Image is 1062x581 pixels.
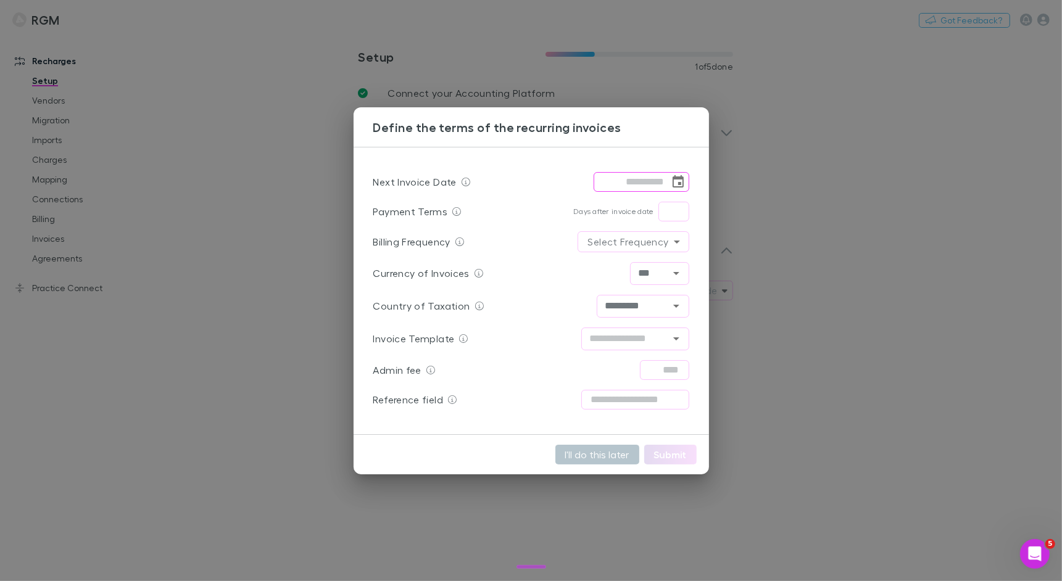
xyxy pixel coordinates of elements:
[373,266,470,281] p: Currency of Invoices
[644,445,697,464] button: Submit
[668,297,685,315] button: Open
[373,363,421,377] p: Admin fee
[573,207,653,216] p: Days after invoice date
[1020,539,1050,569] iframe: Intercom live chat
[373,392,444,407] p: Reference field
[373,234,450,249] p: Billing Frequency
[1045,539,1055,549] span: 5
[668,265,685,282] button: Open
[578,232,689,252] div: Select Frequency
[373,120,709,134] h3: Define the terms of the recurring invoices
[373,204,448,219] p: Payment Terms
[373,299,470,313] p: Country of Taxation
[555,445,639,464] button: I'll do this later
[668,330,685,347] button: Open
[670,173,687,191] button: Choose date
[373,175,457,189] p: Next Invoice Date
[373,331,455,346] p: Invoice Template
